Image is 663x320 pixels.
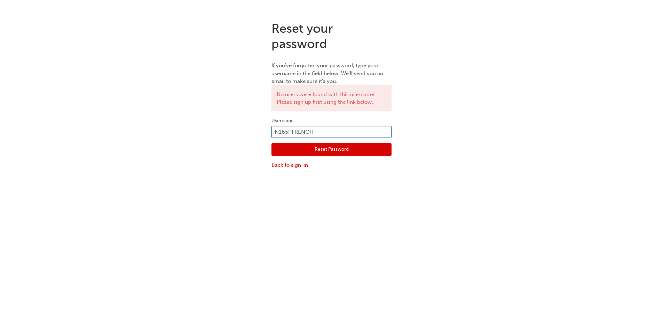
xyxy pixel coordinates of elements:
button: Reset Password [271,143,392,156]
h1: Reset your password [271,21,392,51]
label: Username [271,117,392,125]
a: Back to sign-in [271,161,392,169]
p: If you've forgotten your password, type your username in the field below. We'll send you an email... [271,62,392,85]
div: No users were found with this username. Please sign up first using the link below. [271,85,392,111]
input: Username [271,126,392,138]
